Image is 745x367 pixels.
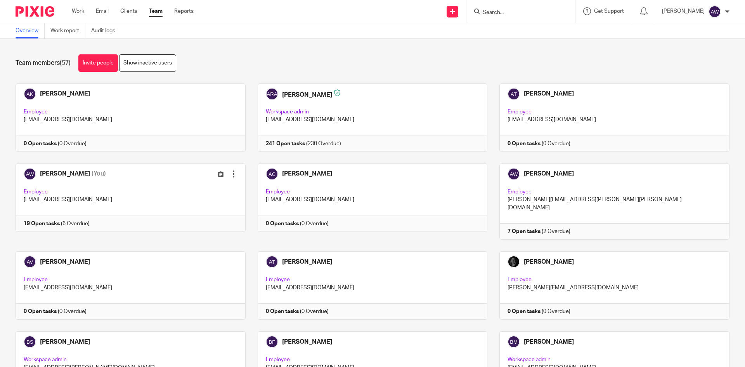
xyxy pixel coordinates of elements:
a: Work report [50,23,85,38]
a: Team [149,7,163,15]
span: Get Support [594,9,624,14]
a: Show inactive users [119,54,176,72]
a: Work [72,7,84,15]
a: Invite people [78,54,118,72]
a: Audit logs [91,23,121,38]
img: Pixie [16,6,54,17]
h1: Team members [16,59,71,67]
span: (57) [60,60,71,66]
p: [PERSON_NAME] [662,7,705,15]
a: Email [96,7,109,15]
img: svg%3E [709,5,721,18]
a: Reports [174,7,194,15]
input: Search [482,9,552,16]
a: Overview [16,23,45,38]
a: Clients [120,7,137,15]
